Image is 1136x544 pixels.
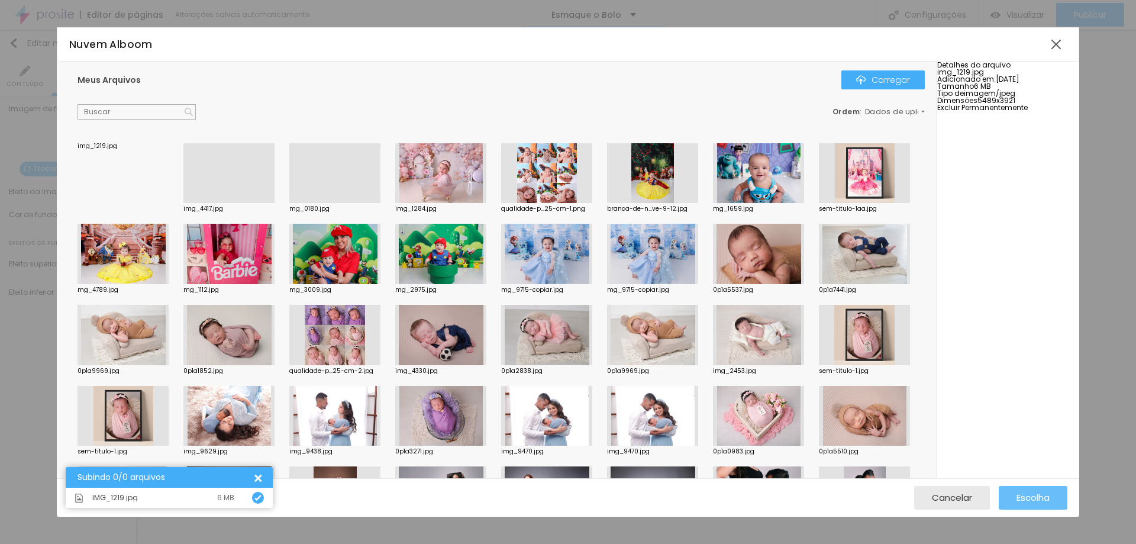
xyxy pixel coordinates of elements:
font: imagem/jpeg [964,88,1015,98]
font: mg_9715-copiar.jpg [607,285,669,294]
font: 0p1a5510.jpg [819,447,859,456]
font: img_2453.jpg [713,366,756,375]
font: Detalhes do arquivo [937,60,1011,70]
font: branca-de-n...ve-9-12.jpg [607,204,688,213]
font: Tipo de [937,88,964,98]
font: img_9470.jpg [607,447,650,456]
font: 0p1a9969.jpg [607,366,649,375]
font: : [860,107,862,117]
font: Dados de upload [865,107,934,117]
font: qualidade-p...25-cm-2.jpg [289,366,373,375]
img: Ícone [856,75,866,85]
font: img_1284.jpg [395,204,437,213]
font: img_1219.jpg [78,141,117,150]
font: IMG_1219.jpg [92,493,138,503]
font: 6 MB [217,493,234,503]
font: img_9629.jpg [183,447,228,456]
font: mg_1659.jpg [713,204,753,213]
font: mg_4789.jpg [78,285,118,294]
font: Tamanho [937,81,974,91]
font: 0p1a7441.jpg [819,285,856,294]
font: sem-titulo-1aa.jpg [819,204,877,213]
img: Ícone [75,494,83,503]
font: Subindo 0/0 arquivos [78,471,165,483]
font: 0p1a3271.jpg [395,447,433,456]
font: mg_0180.jpg [289,204,330,213]
font: qualidade-p...25-cm-1.png [501,204,585,213]
font: mg_1112.jpg [183,285,219,294]
font: mg_3009.jpg [289,285,331,294]
font: Ordem [832,107,860,117]
font: 0p1a2838.jpg [501,366,543,375]
img: Ícone [185,108,193,116]
font: 6 MB [974,81,991,91]
font: mg_2975.jpg [395,285,437,294]
font: 0p1a0983.jpg [713,447,754,456]
font: 5489x3921 [977,95,1015,105]
font: Escolha [1016,491,1050,504]
font: Carregar [872,74,910,86]
font: sem-titulo-1.jpg [78,447,127,456]
button: Escolha [999,486,1067,510]
font: Excluir Permanentemente [937,102,1028,112]
font: Dimensões [937,95,977,105]
font: 0p1a1852.jpg [183,366,223,375]
font: Meus Arquivos [78,74,141,86]
font: [DATE] [996,74,1019,84]
font: mg_9715-copiar.jpg [501,285,563,294]
font: Cancelar [932,491,972,504]
font: img_4417.jpg [183,204,223,213]
img: Ícone [254,494,262,501]
font: Nuvem Alboom [69,37,153,51]
button: Cancelar [914,486,990,510]
font: sem-titulo-1.jpg [819,366,869,375]
font: Adicionado em: [937,74,996,84]
font: img_4330.jpg [395,366,438,375]
input: Buscar [78,104,196,120]
font: 0p1a5537.jpg [713,285,753,294]
font: 0p1a9969.jpg [78,366,120,375]
font: img_9470.jpg [501,447,544,456]
font: img_1219.jpg [937,67,984,77]
button: ÍconeCarregar [841,70,925,89]
font: img_9438.jpg [289,447,333,456]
